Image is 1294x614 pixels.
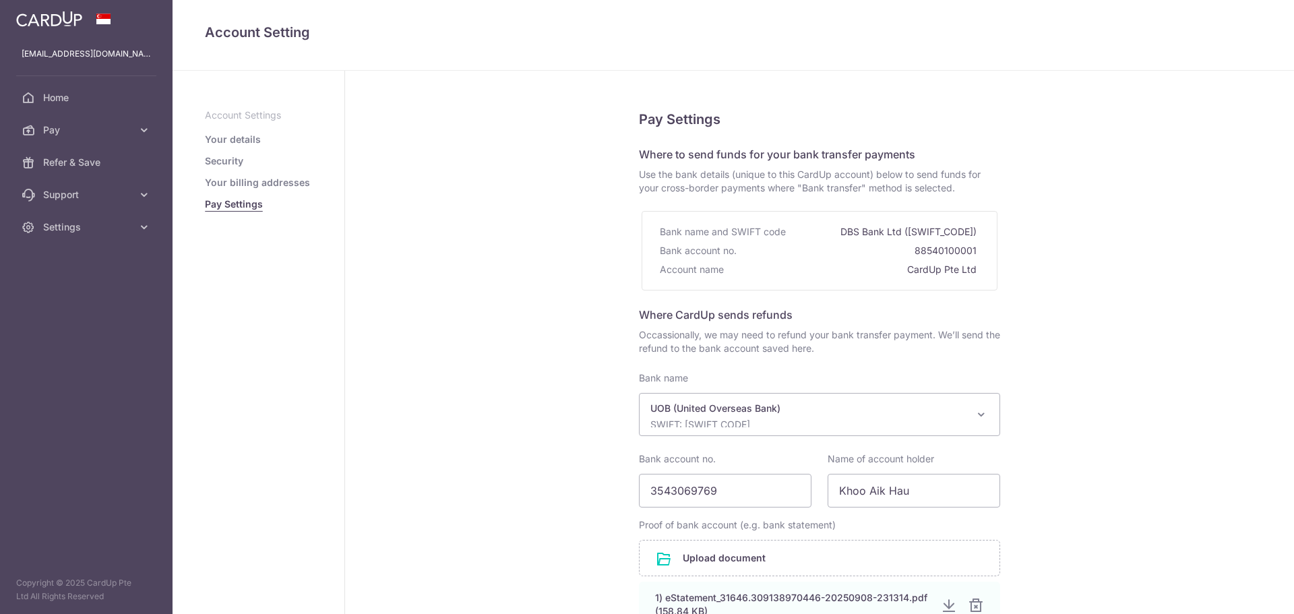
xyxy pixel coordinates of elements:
[639,518,836,532] label: Proof of bank account (e.g. bank statement)
[915,241,979,260] div: 88540100001
[660,222,789,241] div: Bank name and SWIFT code
[43,188,132,202] span: Support
[639,452,716,466] label: Bank account no.
[639,540,1000,576] div: Upload document
[43,123,132,137] span: Pay
[205,133,261,146] a: Your details
[660,241,739,260] div: Bank account no.
[639,168,1000,195] span: Use the bank details (unique to this CardUp account) below to send funds for your cross-border pa...
[650,418,967,431] p: SWIFT: [SWIFT_CODE]
[43,156,132,169] span: Refer & Save
[640,394,999,435] span: UOB (United Overseas Bank)
[205,197,263,211] a: Pay Settings
[650,402,967,415] p: UOB (United Overseas Bank)
[43,220,132,234] span: Settings
[840,222,979,241] div: DBS Bank Ltd ([SWIFT_CODE])
[639,393,1000,436] span: UOB (United Overseas Bank)
[43,91,132,104] span: Home
[639,308,793,321] span: Where CardUp sends refunds
[16,11,82,27] img: CardUp
[828,452,934,466] label: Name of account holder
[660,260,727,279] div: Account name
[205,24,310,40] span: translation missing: en.refund_bank_accounts.show.title.account_setting
[639,148,915,161] span: Where to send funds for your bank transfer payments
[639,328,1000,355] span: Occassionally, we may need to refund your bank transfer payment. We’ll send the refund to the ban...
[907,260,979,279] div: CardUp Pte Ltd
[205,109,312,122] p: Account Settings
[639,109,1000,130] h5: Pay Settings
[639,371,688,385] label: Bank name
[205,154,243,168] a: Security
[1208,574,1281,607] iframe: Opens a widget where you can find more information
[205,176,310,189] a: Your billing addresses
[22,47,151,61] p: [EMAIL_ADDRESS][DOMAIN_NAME]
